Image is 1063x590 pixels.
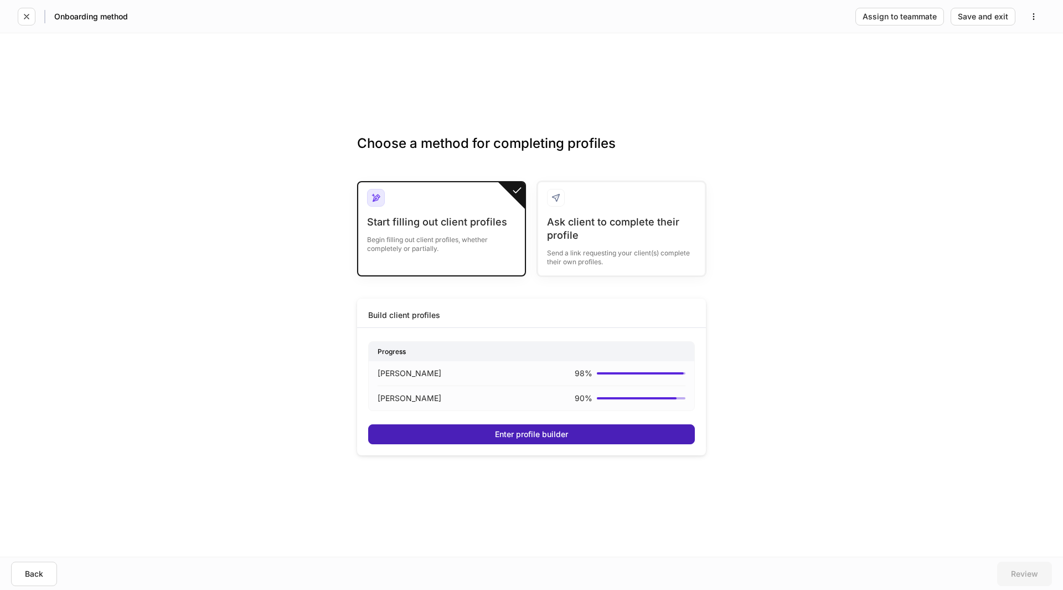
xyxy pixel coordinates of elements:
h3: Choose a method for completing profiles [357,135,706,170]
div: Save and exit [958,13,1008,20]
button: Enter profile builder [368,424,695,444]
p: [PERSON_NAME] [378,368,441,379]
button: Back [11,562,57,586]
p: [PERSON_NAME] [378,393,441,404]
div: Start filling out client profiles [367,216,516,229]
div: Build client profiles [368,310,440,321]
div: Progress [369,342,694,361]
h5: Onboarding method [54,11,128,22]
button: Save and exit [951,8,1015,25]
div: Assign to teammate [863,13,937,20]
p: 90 % [575,393,592,404]
button: Assign to teammate [855,8,944,25]
div: Begin filling out client profiles, whether completely or partially. [367,229,516,253]
p: 98 % [575,368,592,379]
div: Back [25,570,43,578]
div: Enter profile builder [495,430,568,438]
div: Send a link requesting your client(s) complete their own profiles. [547,242,696,266]
div: Ask client to complete their profile [547,216,696,242]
